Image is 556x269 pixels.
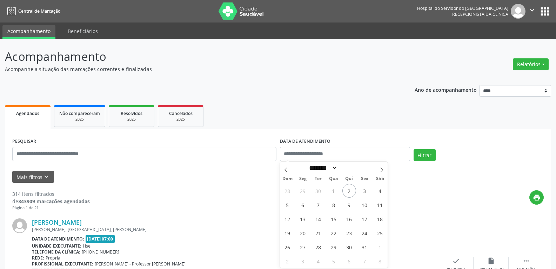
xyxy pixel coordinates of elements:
button: print [529,190,544,205]
i: keyboard_arrow_down [42,173,50,181]
span: Outubro 27, 2025 [296,240,310,254]
span: Seg [295,177,310,181]
span: Sex [357,177,372,181]
div: Página 1 de 21 [12,205,90,211]
span: Outubro 28, 2025 [312,240,325,254]
span: Outubro 25, 2025 [373,226,387,240]
span: Resolvidos [121,110,142,116]
span: Outubro 22, 2025 [327,226,341,240]
span: Outubro 20, 2025 [296,226,310,240]
button: Filtrar [414,149,436,161]
span: Novembro 3, 2025 [296,254,310,268]
span: Novembro 4, 2025 [312,254,325,268]
strong: 343909 marcações agendadas [18,198,90,205]
label: DATA DE ATENDIMENTO [280,136,330,147]
span: Outubro 5, 2025 [281,198,294,212]
span: Sáb [372,177,388,181]
i:  [528,6,536,14]
span: Outubro 13, 2025 [296,212,310,226]
span: Setembro 30, 2025 [312,184,325,198]
span: Outubro 24, 2025 [358,226,371,240]
div: de [12,198,90,205]
span: Outubro 7, 2025 [312,198,325,212]
input: Year [337,164,361,172]
span: Outubro 2, 2025 [342,184,356,198]
span: Dom [280,177,295,181]
img: img [12,218,27,233]
b: Profissional executante: [32,261,93,267]
div: 2025 [163,117,198,122]
button:  [525,4,539,19]
span: Outubro 29, 2025 [327,240,341,254]
span: Outubro 10, 2025 [358,198,371,212]
span: Outubro 12, 2025 [281,212,294,226]
a: Central de Marcação [5,5,60,17]
span: Outubro 8, 2025 [327,198,341,212]
div: Hospital do Servidor do [GEOGRAPHIC_DATA] [417,5,508,11]
i: insert_drive_file [487,257,495,265]
span: Não compareceram [59,110,100,116]
span: Outubro 23, 2025 [342,226,356,240]
span: Agendados [16,110,39,116]
span: Outubro 18, 2025 [373,212,387,226]
span: Ter [310,177,326,181]
select: Month [307,164,338,172]
div: 2025 [114,117,149,122]
i: check [452,257,460,265]
span: [DATE] 07:00 [86,235,115,243]
span: Novembro 2, 2025 [281,254,294,268]
a: Beneficiários [63,25,103,37]
span: Própria [46,255,60,261]
span: [PERSON_NAME] - Professor [PERSON_NAME] [95,261,186,267]
span: Novembro 1, 2025 [373,240,387,254]
i:  [522,257,530,265]
p: Ano de acompanhamento [415,85,477,94]
b: Unidade executante: [32,243,81,249]
a: Acompanhamento [2,25,55,39]
span: Outubro 19, 2025 [281,226,294,240]
b: Telefone da clínica: [32,249,80,255]
span: Outubro 14, 2025 [312,212,325,226]
span: Qui [341,177,357,181]
span: Outubro 31, 2025 [358,240,371,254]
span: Hse [83,243,91,249]
span: Novembro 5, 2025 [327,254,341,268]
span: Setembro 29, 2025 [296,184,310,198]
div: 2025 [59,117,100,122]
span: Outubro 30, 2025 [342,240,356,254]
p: Acompanhamento [5,48,387,65]
span: Outubro 16, 2025 [342,212,356,226]
span: Qua [326,177,341,181]
span: Outubro 9, 2025 [342,198,356,212]
span: Outubro 1, 2025 [327,184,341,198]
b: Rede: [32,255,44,261]
span: Setembro 28, 2025 [281,184,294,198]
span: Outubro 6, 2025 [296,198,310,212]
span: Novembro 7, 2025 [358,254,371,268]
b: Data de atendimento: [32,236,84,242]
a: [PERSON_NAME] [32,218,82,226]
span: Recepcionista da clínica [452,11,508,17]
button: Relatórios [513,58,549,70]
span: Outubro 26, 2025 [281,240,294,254]
span: Outubro 3, 2025 [358,184,371,198]
span: Central de Marcação [18,8,60,14]
span: Outubro 4, 2025 [373,184,387,198]
span: Outubro 15, 2025 [327,212,341,226]
span: Outubro 21, 2025 [312,226,325,240]
div: 314 itens filtrados [12,190,90,198]
span: Cancelados [169,110,193,116]
label: PESQUISAR [12,136,36,147]
span: Novembro 6, 2025 [342,254,356,268]
span: Outubro 11, 2025 [373,198,387,212]
button: Mais filtroskeyboard_arrow_down [12,171,54,183]
p: Acompanhe a situação das marcações correntes e finalizadas [5,65,387,73]
i: print [533,194,541,201]
span: Novembro 8, 2025 [373,254,387,268]
span: [PHONE_NUMBER] [82,249,119,255]
div: [PERSON_NAME], [GEOGRAPHIC_DATA], [PERSON_NAME] [32,226,438,232]
span: Outubro 17, 2025 [358,212,371,226]
button: apps [539,5,551,18]
img: img [511,4,525,19]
